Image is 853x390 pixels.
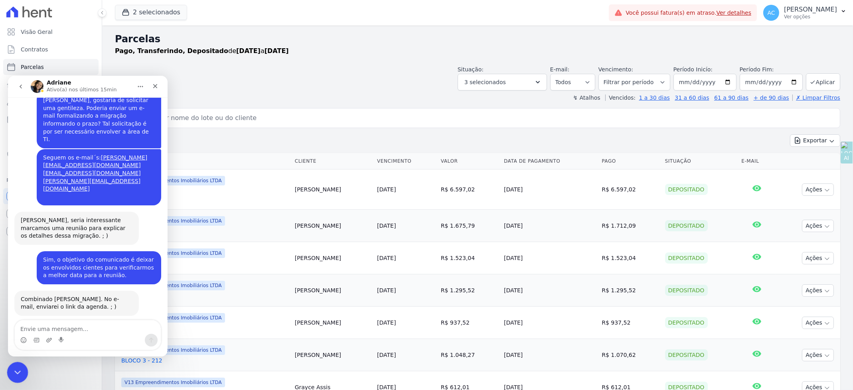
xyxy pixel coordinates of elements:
button: AC [PERSON_NAME] Ver opções [757,2,853,24]
a: BLOCO 3 - 212 [121,357,288,364]
td: [PERSON_NAME] [292,307,374,339]
button: Exportar [790,134,840,147]
span: Visão Geral [21,28,53,36]
th: Pago [598,153,661,169]
label: Período Fim: [740,65,803,74]
div: Sim, o objetivo do comunicado é deixar os envolvidos cientes para verificarmos a melhor data para... [29,175,153,209]
a: ✗ Limpar Filtros [792,95,840,101]
td: R$ 937,52 [598,307,661,339]
a: Lotes [3,77,99,93]
a: [PERSON_NAME][EMAIL_ADDRESS][DOMAIN_NAME] [35,102,132,116]
button: Start recording [51,261,57,268]
a: Transferências [3,129,99,145]
button: 3 selecionados [458,74,547,91]
span: V13 Empreendimentos Imobiliários LTDA [121,378,225,387]
span: BLOCO 03 - 203 [121,195,288,203]
span: V13 Empreendimentos Imobiliários LTDA [121,281,225,290]
td: R$ 1.048,27 [438,339,501,371]
th: Valor [438,153,501,169]
th: Cliente [292,153,374,169]
td: R$ 1.523,04 [438,242,501,274]
td: R$ 1.712,09 [598,210,661,242]
a: BLOCO 3 - 211 [121,324,288,332]
label: Vencimento: [598,66,633,73]
a: Conta Hent [3,206,99,222]
iframe: Intercom live chat [7,362,28,383]
div: Combinado [PERSON_NAME]. No e-mail, enviarei o link da agenda. ; ) [13,220,124,235]
button: Enviar mensagem… [137,258,150,271]
a: BLOCO 03 - 203BLOCO 03 - 203 [121,187,288,203]
button: Seletor de emoji [12,261,19,268]
div: Sim, o objetivo do comunicado é deixar os envolvidos cientes para verificarmos a melhor data para... [35,180,147,204]
strong: Pago, Transferindo, Depositado [115,47,228,55]
span: Contratos [21,45,48,53]
button: Ações [802,252,834,264]
th: Contrato [115,153,292,169]
div: Depositado [665,252,708,264]
button: Ações [802,349,834,361]
a: Recebíveis [3,188,99,204]
div: Depositado [665,349,708,360]
a: [DATE] [377,287,396,293]
td: [PERSON_NAME] [292,242,374,274]
div: Depositado [665,220,708,231]
td: [PERSON_NAME] [292,169,374,210]
button: Ações [802,317,834,329]
a: Contratos [3,41,99,57]
a: [DATE] [377,223,396,229]
button: Carregar anexo [38,261,44,268]
a: [PERSON_NAME][EMAIL_ADDRESS][DOMAIN_NAME] [35,79,139,93]
a: [DATE] [377,255,396,261]
td: R$ 1.675,79 [438,210,501,242]
input: Buscar por nome do lote ou do cliente [130,110,837,126]
textarea: Envie uma mensagem... [7,244,153,258]
a: Clientes [3,94,99,110]
button: Ações [802,220,834,232]
td: R$ 937,52 [438,307,501,339]
label: Vencidos: [605,95,636,101]
p: de a [115,46,289,56]
a: [EMAIL_ADDRESS][DOMAIN_NAME] [35,94,133,100]
a: [DATE] [377,186,396,193]
div: Anderson diz… [6,175,153,215]
span: Você possui fatura(s) em atraso. [626,9,751,17]
span: Parcelas [21,63,44,71]
td: R$ 1.070,62 [598,339,661,371]
td: [DATE] [501,339,598,371]
td: R$ 6.597,02 [438,169,501,210]
td: [DATE] [501,274,598,307]
button: Aplicar [806,73,840,91]
button: Ações [802,284,834,297]
a: + de 90 dias [754,95,789,101]
td: [DATE] [501,242,598,274]
div: Combinado [PERSON_NAME]. No e-mail, enviarei o link da agenda. ; ) [6,215,131,240]
a: Minha Carteira [3,112,99,128]
a: Parcelas [3,59,99,75]
td: R$ 6.597,02 [598,169,661,210]
td: R$ 1.295,52 [438,274,501,307]
a: BLOCO 3 - 107 [121,260,288,268]
a: [DATE] [377,319,396,326]
a: BLOCO 3 - 105 [121,227,288,235]
span: V13 Empreendimentos Imobiliários LTDA [121,176,225,185]
a: 1 a 30 dias [639,95,670,101]
span: V13 Empreendimentos Imobiliários LTDA [121,345,225,355]
a: Negativação [3,147,99,163]
a: 31 a 60 dias [675,95,709,101]
div: [PERSON_NAME], seria interessante marcamos uma reunião para explicar os detalhes dessa migração. ; ) [6,136,131,169]
td: R$ 1.523,04 [598,242,661,274]
p: [PERSON_NAME] [784,6,837,14]
label: E-mail: [550,66,570,73]
span: V13 Empreendimentos Imobiliários LTDA [121,248,225,258]
label: Período Inicío: [673,66,713,73]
